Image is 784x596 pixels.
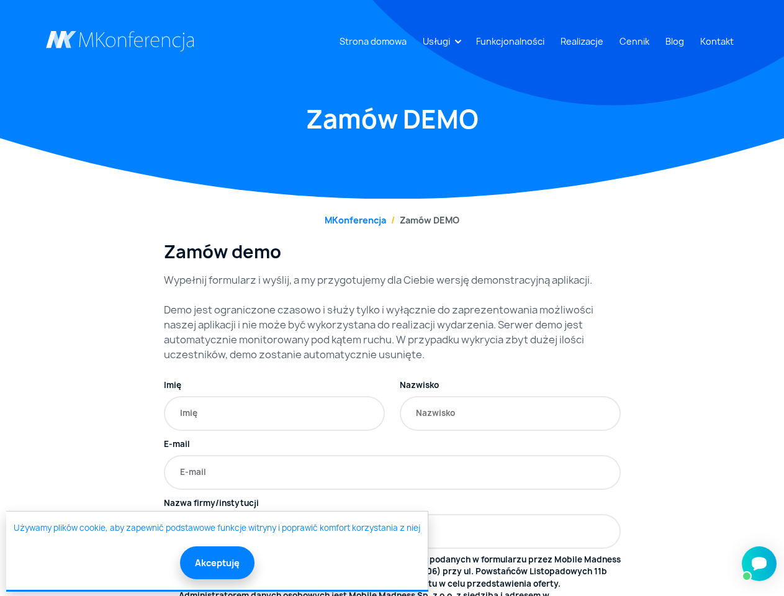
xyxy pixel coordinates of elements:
[164,497,259,510] label: Nazwa firmy/instytucji
[335,30,412,53] a: Strona domowa
[46,214,739,227] nav: breadcrumb
[164,273,621,287] p: Wypełnij formularz i wyślij, a my przygotujemy dla Ciebie wersję demonstracyjną aplikacji.
[660,30,689,53] a: Blog
[325,214,386,226] a: MKonferencja
[471,30,549,53] a: Funkcjonalności
[418,30,455,53] a: Usługi
[400,396,621,431] input: Nazwisko
[615,30,654,53] a: Cennik
[164,455,621,490] input: E-mail
[164,396,385,431] input: Imię
[386,214,459,227] li: Zamów DEMO
[164,438,190,451] label: E-mail
[556,30,608,53] a: Realizacje
[164,302,621,362] p: Demo jest ograniczone czasowo i służy tylko i wyłącznie do zaprezentowania możliwości naszej apli...
[180,546,255,579] button: Akceptuję
[742,546,777,581] iframe: Smartsupp widget button
[164,379,181,392] label: Imię
[400,379,439,392] label: Nazwisko
[164,242,621,263] h3: Zamów demo
[695,30,739,53] a: Kontakt
[14,522,420,535] a: Używamy plików cookie, aby zapewnić podstawowe funkcje witryny i poprawić komfort korzystania z niej
[46,102,739,136] h1: Zamów DEMO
